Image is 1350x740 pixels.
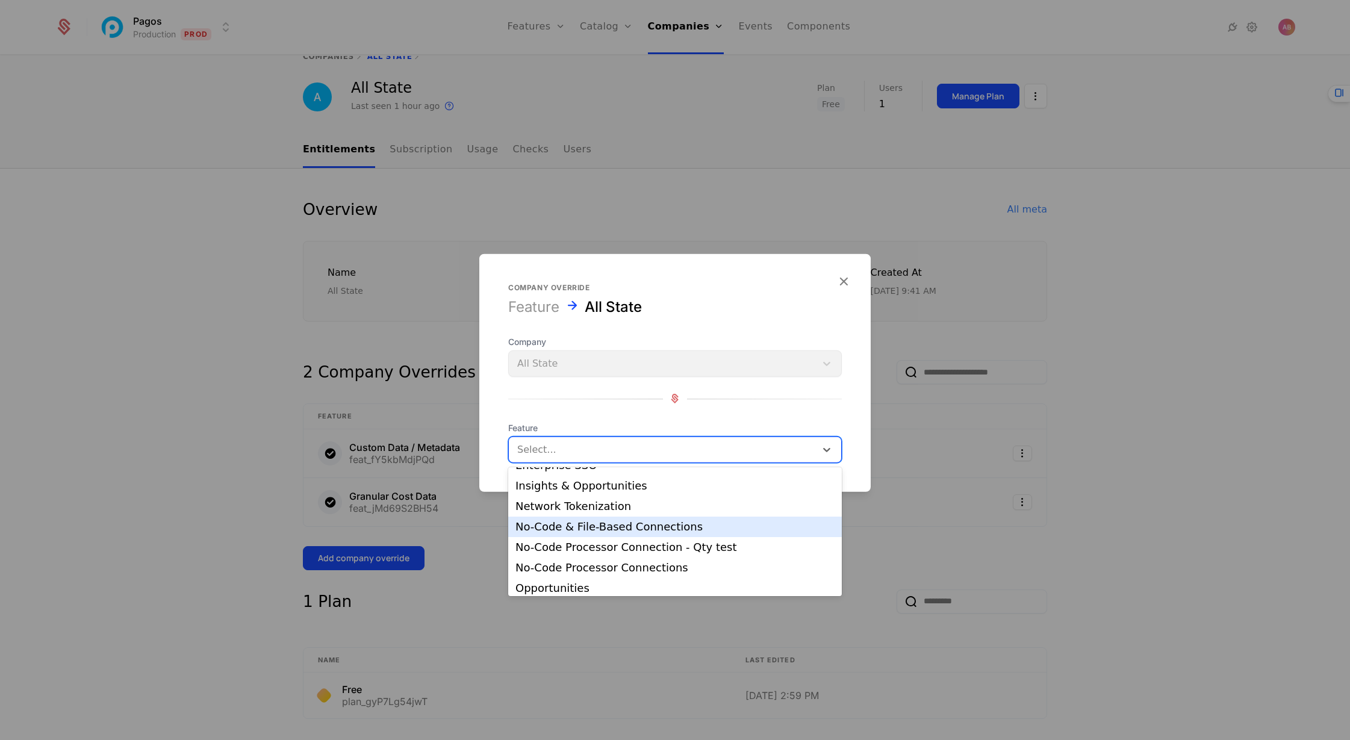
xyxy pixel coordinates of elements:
[515,480,835,491] div: Insights & Opportunities
[515,521,835,532] div: No-Code & File-Based Connections
[515,562,835,573] div: No-Code Processor Connections
[585,297,642,316] div: All State
[515,542,835,553] div: No-Code Processor Connection - Qty test
[508,282,842,292] div: Company override
[515,501,835,512] div: Network Tokenization
[508,297,559,316] div: Feature
[515,460,835,471] div: Enterprise SSO
[508,335,842,347] span: Company
[508,421,842,434] span: Feature
[515,583,835,594] div: Opportunities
